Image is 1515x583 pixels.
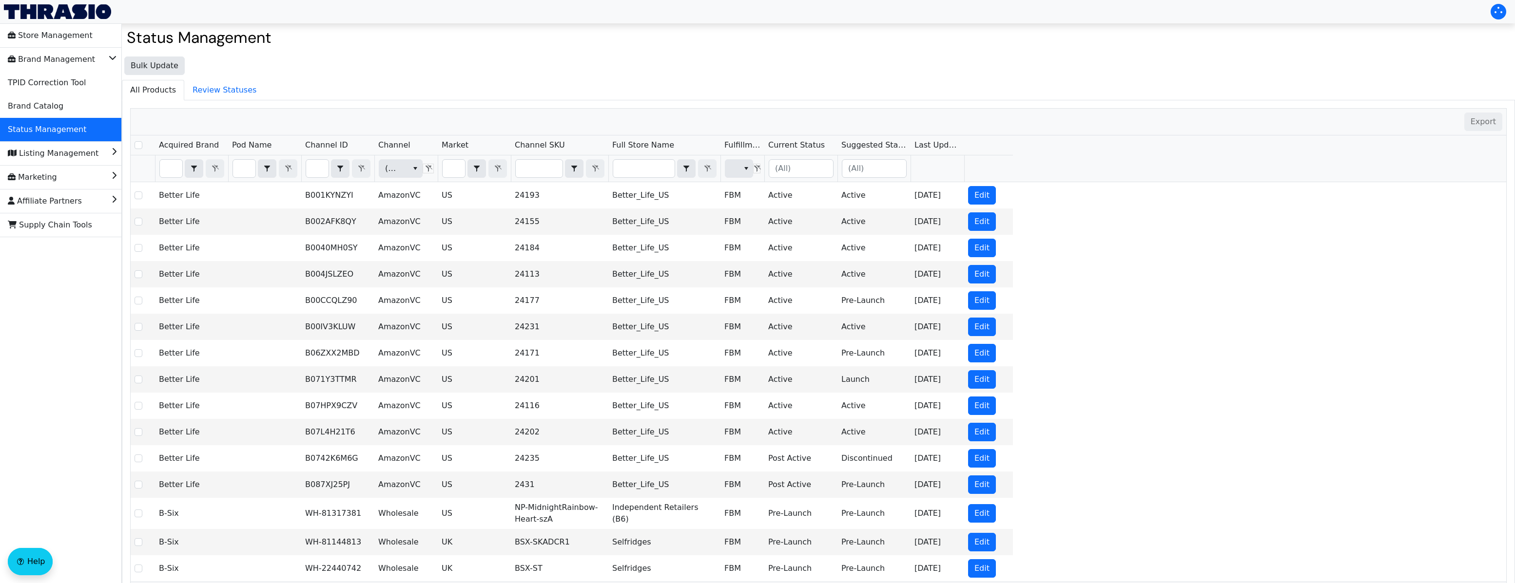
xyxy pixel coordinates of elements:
td: US [438,366,511,393]
td: Active [764,261,837,287]
button: Edit [968,265,996,283]
td: AmazonVC [374,287,438,314]
td: FBM [720,471,764,498]
td: US [438,393,511,419]
span: Edit [974,268,990,280]
td: B-Six [155,498,228,529]
th: Filter [720,155,764,182]
span: Edit [974,400,990,412]
span: Choose Operator [331,159,350,178]
td: Active [764,419,837,445]
td: US [438,182,511,208]
td: US [438,287,511,314]
td: B001KYNZYI [301,182,374,208]
td: Better_Life_US [608,471,720,498]
input: Filter [443,160,465,177]
td: AmazonVC [374,340,438,366]
button: Edit [968,344,996,362]
td: AmazonVC [374,366,438,393]
button: Edit [968,559,996,578]
td: Better_Life_US [608,287,720,314]
td: Pre-Launch [764,529,837,555]
span: Choose Operator [258,159,276,178]
td: FBM [720,314,764,340]
td: FBM [720,529,764,555]
td: B-Six [155,529,228,555]
input: Select Row [135,509,142,517]
td: Discontinued [837,445,911,471]
td: FBM [720,445,764,471]
input: Select Row [135,428,142,436]
td: FBM [720,498,764,529]
td: Wholesale [374,498,438,529]
td: US [438,445,511,471]
span: Edit [974,374,990,385]
td: WH-81317381 [301,498,374,529]
th: Filter [438,155,511,182]
td: Pre-Launch [764,498,837,529]
td: US [438,235,511,261]
th: Filter [764,155,837,182]
td: [DATE] [911,287,964,314]
td: B06ZXX2MBD [301,340,374,366]
td: FBM [720,261,764,287]
span: All Products [122,80,184,100]
th: Filter [837,155,911,182]
td: Active [837,261,911,287]
input: Select Row [135,297,142,304]
td: [DATE] [911,471,964,498]
td: UK [438,555,511,582]
td: Pre-Launch [764,555,837,582]
td: Active [764,366,837,393]
td: FBM [720,366,764,393]
td: Better_Life_US [608,366,720,393]
td: Wholesale [374,529,438,555]
button: Edit [968,186,996,205]
td: Active [837,208,911,235]
button: Edit [968,396,996,415]
td: WH-22440742 [301,555,374,582]
span: Channel ID [305,139,348,151]
input: Filter [306,160,329,177]
th: Filter [374,155,438,182]
span: TPID Correction Tool [8,75,86,91]
td: 24184 [511,235,608,261]
span: Supply Chain Tools [8,217,92,233]
td: Better Life [155,208,228,235]
span: Edit [974,563,990,574]
td: Better_Life_US [608,314,720,340]
button: Edit [968,239,996,257]
input: Select Row [135,349,142,357]
td: B071Y3TTMR [301,366,374,393]
td: Pre-Launch [837,340,911,366]
td: Pre-Launch [837,529,911,555]
td: AmazonVC [374,445,438,471]
span: Edit [974,295,990,306]
td: B0040MH0SY [301,235,374,261]
td: [DATE] [911,314,964,340]
td: Better Life [155,419,228,445]
td: FBM [720,555,764,582]
td: US [438,208,511,235]
span: Edit [974,242,990,254]
td: US [438,261,511,287]
input: Select Row [135,244,142,252]
span: Full Store Name [612,139,674,151]
input: Select Row [135,323,142,331]
span: Brand Catalog [8,98,63,114]
span: Listing Management [8,146,98,161]
td: B002AFK8QY [301,208,374,235]
td: Selfridges [608,555,720,582]
span: Edit [974,536,990,548]
span: Store Management [8,28,93,43]
span: Choose Operator [565,159,583,178]
span: Marketing [8,169,57,185]
button: Edit [968,212,996,231]
button: Export [1464,113,1502,131]
button: select [408,160,422,177]
button: Edit [968,370,996,389]
td: Wholesale [374,555,438,582]
td: [DATE] [911,529,964,555]
td: Active [837,393,911,419]
th: Filter [301,155,374,182]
